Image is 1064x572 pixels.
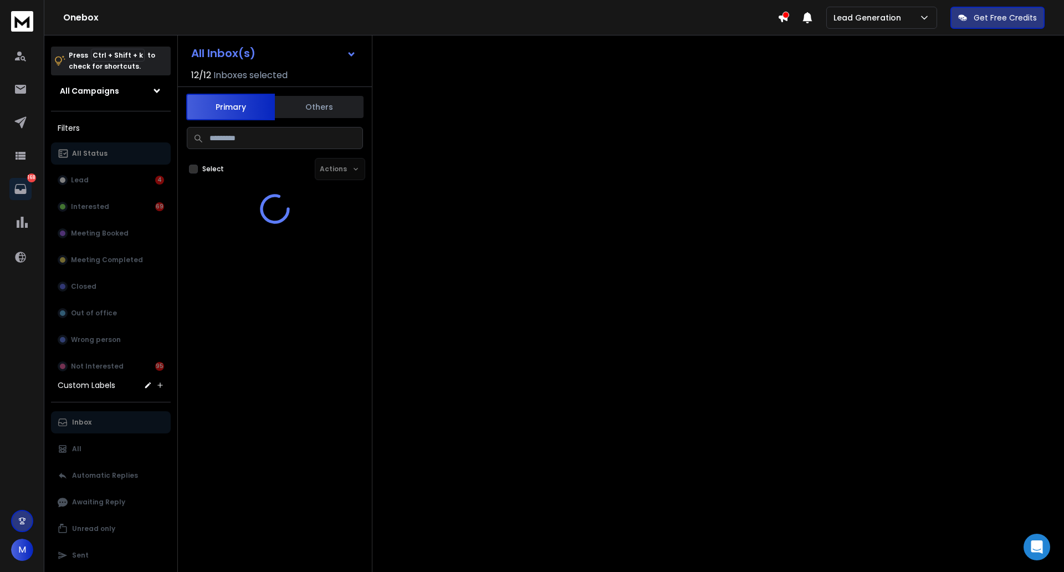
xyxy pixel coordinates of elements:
[58,380,115,391] h3: Custom Labels
[213,69,288,82] h3: Inboxes selected
[11,539,33,561] button: M
[202,165,224,173] label: Select
[191,69,211,82] span: 12 / 12
[974,12,1037,23] p: Get Free Credits
[60,85,119,96] h1: All Campaigns
[182,42,365,64] button: All Inbox(s)
[1024,534,1050,560] div: Open Intercom Messenger
[51,120,171,136] h3: Filters
[51,80,171,102] button: All Campaigns
[63,11,777,24] h1: Onebox
[69,50,155,72] p: Press to check for shortcuts.
[191,48,255,59] h1: All Inbox(s)
[9,178,32,200] a: 168
[186,94,275,120] button: Primary
[833,12,906,23] p: Lead Generation
[91,49,145,62] span: Ctrl + Shift + k
[11,11,33,32] img: logo
[27,173,36,182] p: 168
[275,95,364,119] button: Others
[950,7,1045,29] button: Get Free Credits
